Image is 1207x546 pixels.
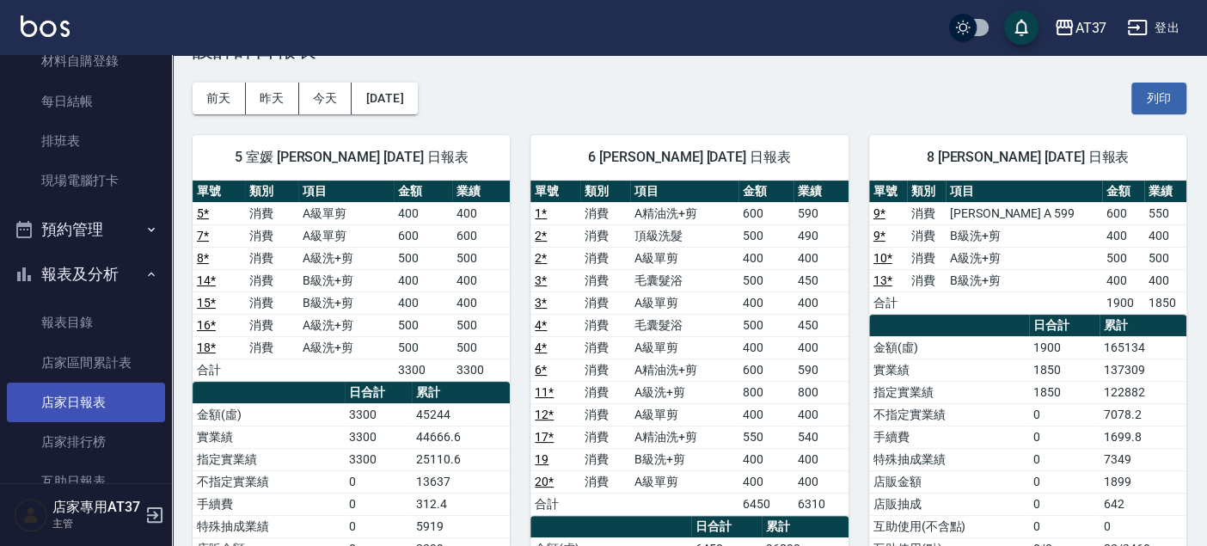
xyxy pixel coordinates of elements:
td: 400 [738,403,793,426]
td: 400 [793,247,849,269]
td: 400 [1144,224,1186,247]
td: 特殊抽成業績 [869,448,1029,470]
td: 消費 [245,314,297,336]
a: 報表目錄 [7,303,165,342]
th: 類別 [580,181,630,203]
td: 消費 [580,336,630,359]
td: 400 [394,269,452,291]
td: 490 [793,224,849,247]
td: 600 [738,202,793,224]
td: 0 [1029,403,1100,426]
a: 每日結帳 [7,82,165,121]
td: 0 [1029,515,1100,537]
td: A級洗+剪 [298,314,394,336]
td: 0 [1029,470,1100,493]
td: 500 [394,247,452,269]
td: 500 [394,314,452,336]
button: 報表及分析 [7,252,165,297]
td: 手續費 [193,493,345,515]
button: AT37 [1047,10,1113,46]
td: 400 [793,470,849,493]
td: 165134 [1100,336,1186,359]
td: 5919 [412,515,510,537]
td: 600 [452,224,511,247]
th: 單號 [193,181,245,203]
td: A級單剪 [630,403,738,426]
td: 500 [738,224,793,247]
td: 0 [345,470,412,493]
td: 450 [793,269,849,291]
td: 400 [793,336,849,359]
td: 1900 [1102,291,1144,314]
a: 材料自購登錄 [7,41,165,81]
td: 400 [1102,269,1144,291]
th: 日合計 [1029,315,1100,337]
td: 1850 [1029,381,1100,403]
td: B級洗+剪 [630,448,738,470]
table: a dense table [530,181,848,516]
td: 500 [738,314,793,336]
td: 消費 [245,247,297,269]
button: save [1004,10,1039,45]
td: A級單剪 [630,336,738,359]
th: 業績 [1144,181,1186,203]
td: 0 [1100,515,1186,537]
td: 消費 [580,269,630,291]
td: A級單剪 [630,291,738,314]
th: 類別 [245,181,297,203]
td: 特殊抽成業績 [193,515,345,537]
td: 7349 [1100,448,1186,470]
th: 金額 [1102,181,1144,203]
td: 消費 [245,336,297,359]
td: 642 [1100,493,1186,515]
td: 不指定實業績 [869,403,1029,426]
a: 19 [535,452,548,466]
button: 登出 [1120,12,1186,44]
td: 400 [394,202,452,224]
td: 600 [394,224,452,247]
td: 1850 [1144,291,1186,314]
td: 25110.6 [412,448,510,470]
td: A精油洗+剪 [630,202,738,224]
td: 消費 [580,247,630,269]
td: 消費 [907,202,946,224]
td: 消費 [580,470,630,493]
td: 消費 [907,247,946,269]
td: 45244 [412,403,510,426]
td: 13637 [412,470,510,493]
td: 800 [738,381,793,403]
td: 500 [1144,247,1186,269]
td: 消費 [580,381,630,403]
td: 指定實業績 [193,448,345,470]
td: 消費 [580,448,630,470]
th: 累計 [412,382,510,404]
button: 預約管理 [7,207,165,252]
p: 主管 [52,516,140,531]
h5: 店家專用AT37 [52,499,140,516]
td: B級洗+剪 [298,269,394,291]
th: 累計 [1100,315,1186,337]
td: A級單剪 [630,470,738,493]
img: Logo [21,15,70,37]
td: 消費 [580,224,630,247]
td: 450 [793,314,849,336]
td: 400 [738,247,793,269]
th: 日合計 [691,516,762,538]
td: 消費 [580,291,630,314]
td: 500 [1102,247,1144,269]
td: 590 [793,359,849,381]
td: 400 [452,269,511,291]
button: 今天 [299,83,352,114]
td: 消費 [245,224,297,247]
td: 400 [793,403,849,426]
td: 590 [793,202,849,224]
td: 3300 [345,426,412,448]
td: 消費 [580,314,630,336]
td: 540 [793,426,849,448]
a: 互助日報表 [7,462,165,501]
td: 600 [1102,202,1144,224]
td: 1899 [1100,470,1186,493]
td: 消費 [907,224,946,247]
table: a dense table [193,181,510,382]
button: 前天 [193,83,246,114]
